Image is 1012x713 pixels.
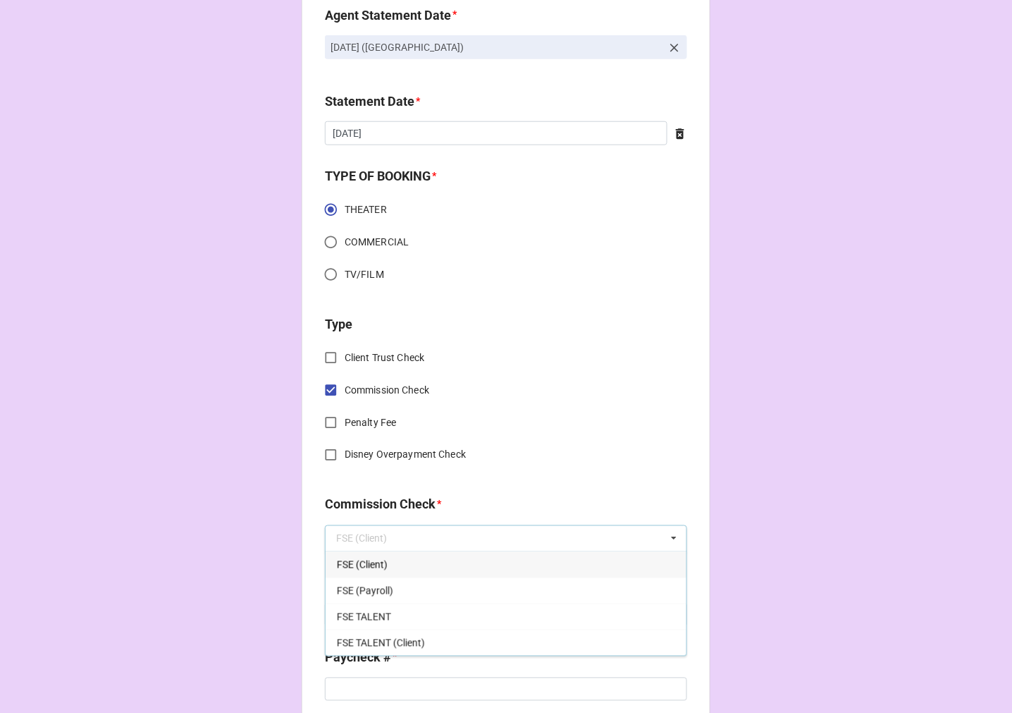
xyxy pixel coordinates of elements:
label: Type [325,315,352,334]
span: COMMERCIAL [345,235,409,250]
p: [DATE] ([GEOGRAPHIC_DATA]) [331,40,662,54]
span: Client Trust Check [345,351,424,365]
label: Agent Statement Date [325,6,451,25]
span: FSE (Payroll) [337,585,393,597]
label: Statement Date [325,92,414,111]
span: TV/FILM [345,267,384,282]
span: FSE TALENT [337,611,391,623]
input: Date [325,121,667,145]
span: THEATER [345,202,387,217]
span: Disney Overpayment Check [345,448,466,463]
span: FSE (Client) [337,559,388,571]
span: Penalty Fee [345,415,396,430]
span: FSE TALENT (Client) [337,638,425,649]
label: Commission Check [325,495,436,515]
label: Paycheck # [325,648,391,668]
label: TYPE OF BOOKING [325,166,431,186]
span: Commission Check [345,383,429,398]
